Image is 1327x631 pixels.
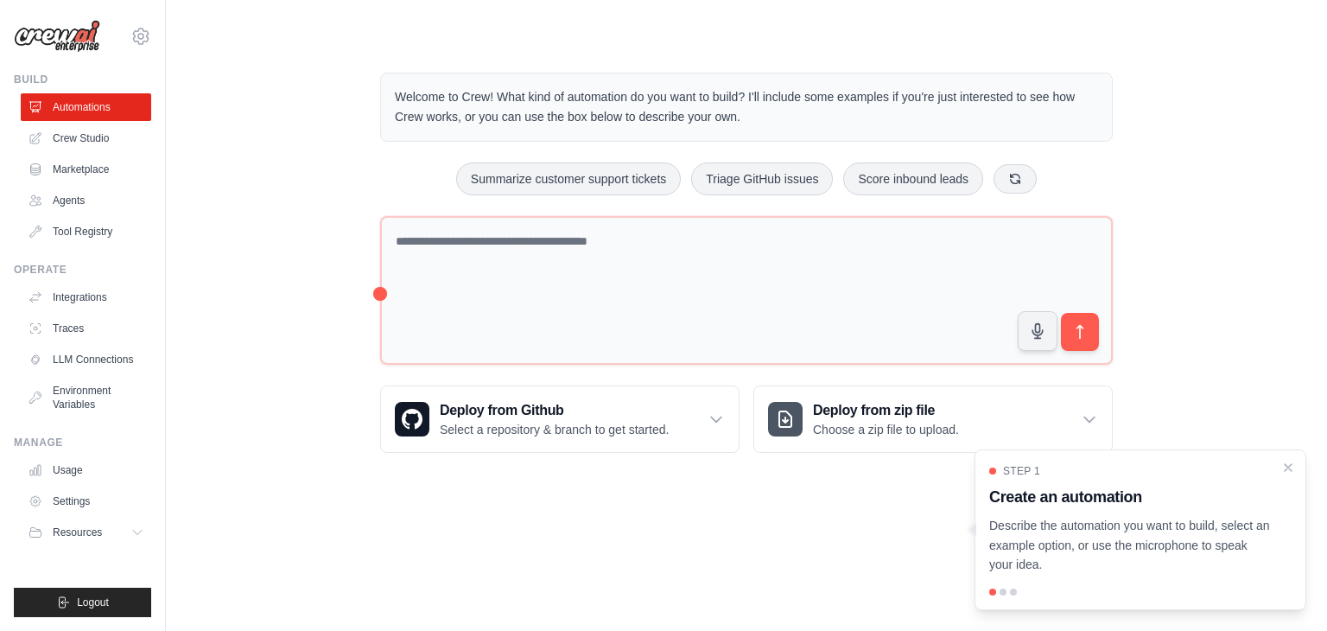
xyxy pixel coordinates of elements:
h3: Deploy from Github [440,400,669,421]
a: Environment Variables [21,377,151,418]
a: Marketplace [21,156,151,183]
a: Crew Studio [21,124,151,152]
a: Integrations [21,284,151,311]
a: Traces [21,315,151,342]
p: Choose a zip file to upload. [813,421,959,438]
button: Resources [21,519,151,546]
p: Welcome to Crew! What kind of automation do you want to build? I'll include some examples if you'... [395,87,1098,127]
button: Close walkthrough [1281,461,1295,475]
button: Score inbound leads [843,163,983,195]
h3: Deploy from zip file [813,400,959,421]
button: Summarize customer support tickets [456,163,681,195]
img: Logo [14,20,100,53]
span: Logout [77,596,109,609]
h3: Create an automation [989,485,1271,509]
div: Build [14,73,151,86]
a: Tool Registry [21,218,151,245]
a: LLM Connections [21,346,151,373]
span: Step 1 [1003,464,1040,478]
a: Settings [21,488,151,515]
div: Operate [14,263,151,277]
a: Usage [21,456,151,484]
p: Select a repository & branch to get started. [440,421,669,438]
button: Logout [14,588,151,617]
div: Manage [14,436,151,449]
p: Describe the automation you want to build, select an example option, or use the microphone to spe... [989,516,1271,575]
a: Automations [21,93,151,121]
a: Agents [21,187,151,214]
span: Resources [53,526,102,539]
button: Triage GitHub issues [691,163,833,195]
